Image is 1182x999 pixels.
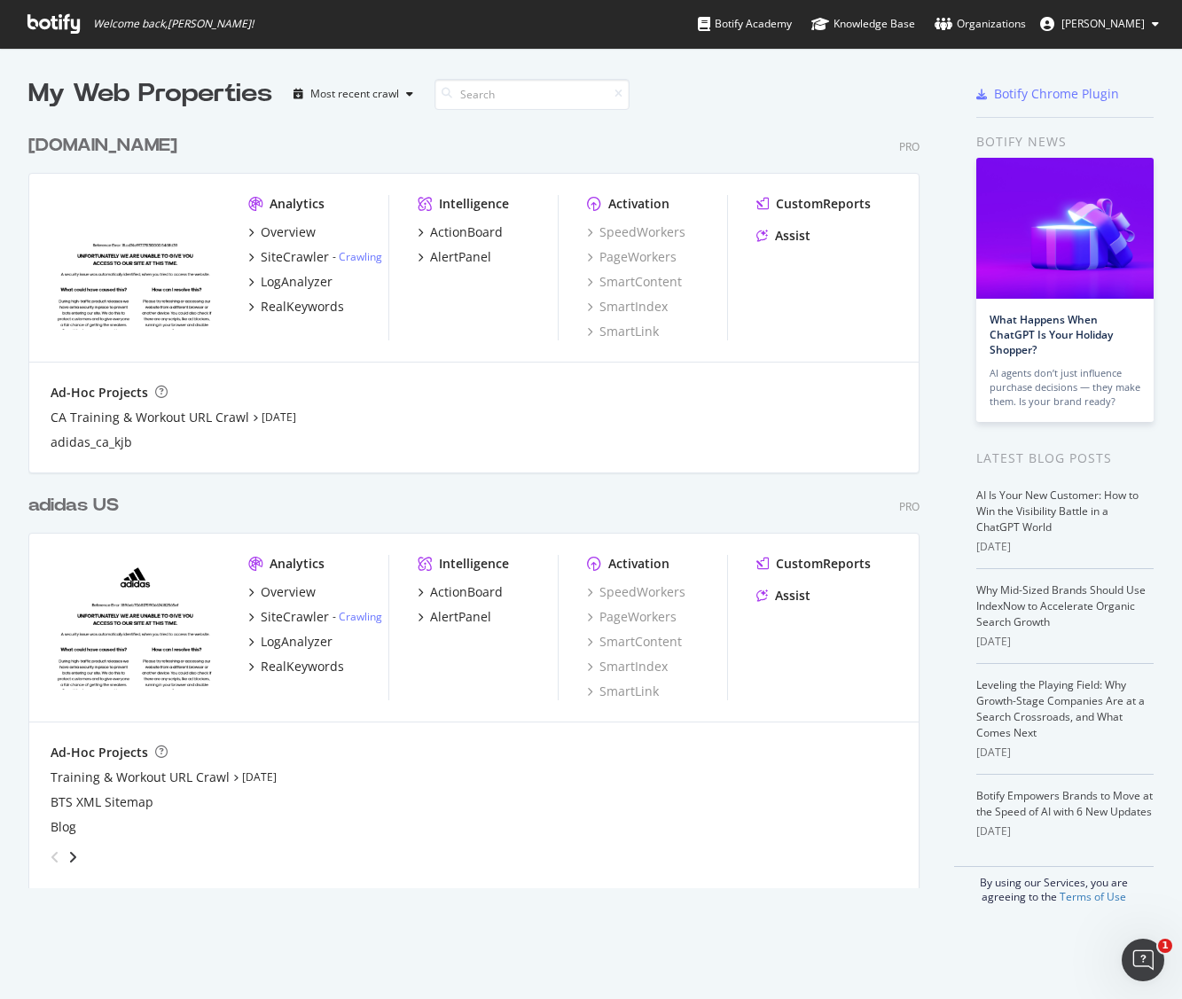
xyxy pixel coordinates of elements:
[51,555,220,691] img: adidas.com/us
[333,609,382,624] div: -
[439,195,509,213] div: Intelligence
[976,634,1154,650] div: [DATE]
[339,249,382,264] a: Crawling
[28,76,272,112] div: My Web Properties
[262,410,296,425] a: [DATE]
[51,433,132,451] a: adidas_ca_kjb
[248,583,316,601] a: Overview
[339,609,382,624] a: Crawling
[587,273,682,291] a: SmartContent
[333,249,382,264] div: -
[51,384,148,402] div: Ad-Hoc Projects
[418,223,503,241] a: ActionBoard
[935,15,1026,33] div: Organizations
[899,139,920,154] div: Pro
[270,195,325,213] div: Analytics
[698,15,792,33] div: Botify Academy
[418,608,491,626] a: AlertPanel
[434,79,630,110] input: Search
[976,677,1145,740] a: Leveling the Playing Field: Why Growth-Stage Companies Are at a Search Crossroads, and What Comes...
[587,298,668,316] div: SmartIndex
[242,769,277,784] a: [DATE]
[587,223,685,241] div: SpeedWorkers
[776,195,871,213] div: CustomReports
[270,555,325,573] div: Analytics
[418,583,503,601] a: ActionBoard
[811,15,915,33] div: Knowledge Base
[28,493,126,519] a: adidas US
[43,843,67,871] div: angle-left
[51,195,220,331] img: adidas.ca
[310,89,399,99] div: Most recent crawl
[976,449,1154,468] div: Latest Blog Posts
[248,298,344,316] a: RealKeywords
[976,488,1139,535] a: AI Is Your New Customer: How to Win the Visibility Battle in a ChatGPT World
[1060,889,1126,904] a: Terms of Use
[261,658,344,675] div: RealKeywords
[261,223,316,241] div: Overview
[261,248,329,266] div: SiteCrawler
[776,555,871,573] div: CustomReports
[28,112,934,888] div: grid
[51,769,230,786] a: Training & Workout URL Crawl
[261,583,316,601] div: Overview
[1026,10,1173,38] button: [PERSON_NAME]
[67,848,79,866] div: angle-right
[990,366,1140,409] div: AI agents don’t just influence purchase decisions — they make them. Is your brand ready?
[976,158,1154,299] img: What Happens When ChatGPT Is Your Holiday Shopper?
[976,539,1154,555] div: [DATE]
[248,658,344,675] a: RealKeywords
[248,608,382,626] a: SiteCrawler- Crawling
[430,608,491,626] div: AlertPanel
[976,823,1154,839] div: [DATE]
[430,223,503,241] div: ActionBoard
[976,788,1153,819] a: Botify Empowers Brands to Move at the Speed of AI with 6 New Updates
[51,409,249,426] a: CA Training & Workout URL Crawl
[756,227,810,245] a: Assist
[756,195,871,213] a: CustomReports
[954,866,1154,904] div: By using our Services, you are agreeing to the
[28,133,177,159] div: [DOMAIN_NAME]
[1061,16,1145,31] span: Kavit Vichhivora
[899,499,920,514] div: Pro
[261,608,329,626] div: SiteCrawler
[976,85,1119,103] a: Botify Chrome Plugin
[248,633,333,651] a: LogAnalyzer
[587,633,682,651] a: SmartContent
[587,608,677,626] div: PageWorkers
[976,582,1146,629] a: Why Mid-Sized Brands Should Use IndexNow to Accelerate Organic Search Growth
[418,248,491,266] a: AlertPanel
[587,248,677,266] a: PageWorkers
[439,555,509,573] div: Intelligence
[430,583,503,601] div: ActionBoard
[587,583,685,601] a: SpeedWorkers
[994,85,1119,103] div: Botify Chrome Plugin
[587,683,659,700] div: SmartLink
[248,223,316,241] a: Overview
[608,555,669,573] div: Activation
[976,132,1154,152] div: Botify news
[248,273,333,291] a: LogAnalyzer
[261,273,333,291] div: LogAnalyzer
[430,248,491,266] div: AlertPanel
[28,493,119,519] div: adidas US
[990,312,1113,357] a: What Happens When ChatGPT Is Your Holiday Shopper?
[1158,939,1172,953] span: 1
[51,744,148,761] div: Ad-Hoc Projects
[51,793,153,811] a: BTS XML Sitemap
[51,818,76,836] a: Blog
[248,248,382,266] a: SiteCrawler- Crawling
[587,658,668,675] a: SmartIndex
[28,133,184,159] a: [DOMAIN_NAME]
[587,323,659,340] a: SmartLink
[261,633,333,651] div: LogAnalyzer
